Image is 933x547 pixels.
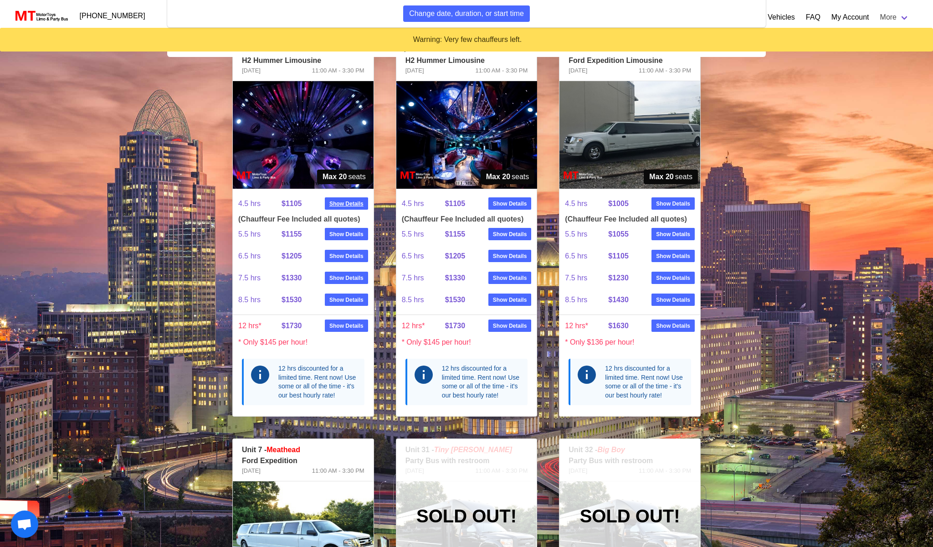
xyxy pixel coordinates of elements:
[402,215,532,223] h4: (Chauffeur Fee Included all quotes)
[649,171,673,182] strong: Max 20
[493,274,527,282] strong: Show Details
[402,289,445,311] span: 8.5 hrs
[605,364,686,400] div: 12 hrs discounted for a limited time. Rent now! Use some or all of the time - it's our best hourl...
[445,296,466,304] strong: $1530
[242,66,261,75] span: [DATE]
[233,81,374,189] img: 09%2002.jpg
[329,274,364,282] strong: Show Details
[565,315,608,337] span: 12 hrs*
[493,296,527,304] strong: Show Details
[559,337,700,348] p: * Only $136 per hour!
[475,66,528,75] span: 11:00 AM - 3:30 PM
[831,12,869,23] a: My Account
[282,322,302,330] strong: $1730
[569,66,587,75] span: [DATE]
[445,230,466,238] strong: $1155
[656,274,690,282] strong: Show Details
[608,322,629,330] strong: $1630
[656,252,690,260] strong: Show Details
[493,200,527,208] strong: Show Details
[402,315,445,337] span: 12 hrs*
[329,296,364,304] strong: Show Details
[565,215,695,223] h4: (Chauffeur Fee Included all quotes)
[238,193,282,215] span: 4.5 hrs
[445,274,466,282] strong: $1330
[608,274,629,282] strong: $1230
[242,55,364,66] p: H2 Hummer Limousine
[875,8,915,26] a: More
[608,296,629,304] strong: $1430
[329,252,364,260] strong: Show Details
[74,7,151,25] a: [PHONE_NUMBER]
[317,170,371,184] span: seats
[493,322,527,330] strong: Show Details
[445,322,466,330] strong: $1730
[656,322,690,330] strong: Show Details
[768,12,795,23] a: Vehicles
[402,267,445,289] span: 7.5 hrs
[238,267,282,289] span: 7.5 hrs
[608,200,629,207] strong: $1005
[559,81,700,189] img: 27%2001.jpg
[565,245,608,267] span: 6.5 hrs
[608,252,629,260] strong: $1105
[565,267,608,289] span: 7.5 hrs
[565,193,608,215] span: 4.5 hrs
[267,446,300,454] span: Meathead
[282,274,302,282] strong: $1330
[238,245,282,267] span: 6.5 hrs
[486,171,510,182] strong: Max 20
[238,289,282,311] span: 8.5 hrs
[233,337,374,348] p: * Only $145 per hour!
[409,8,524,19] span: Change date, duration, or start time
[806,12,820,23] a: FAQ
[656,296,690,304] strong: Show Details
[569,55,691,66] p: Ford Expedition Limousine
[11,511,38,538] div: Open chat
[442,364,523,400] div: 12 hrs discounted for a limited time. Rent now! Use some or all of the time - it's our best hourl...
[238,215,368,223] h4: (Chauffeur Fee Included all quotes)
[402,245,445,267] span: 6.5 hrs
[238,315,282,337] span: 12 hrs*
[238,223,282,245] span: 5.5 hrs
[242,455,364,466] p: Ford Expedition
[405,55,528,66] p: H2 Hummer Limousine
[445,252,466,260] strong: $1205
[656,230,690,238] strong: Show Details
[13,10,69,22] img: MotorToys Logo
[329,200,364,208] strong: Show Details
[312,466,364,475] span: 11:00 AM - 3:30 PM
[329,322,364,330] strong: Show Details
[644,170,698,184] span: seats
[445,200,466,207] strong: $1105
[282,200,302,207] strong: $1105
[403,5,530,22] button: Change date, duration, or start time
[312,66,364,75] span: 11:00 AM - 3:30 PM
[282,252,302,260] strong: $1205
[402,193,445,215] span: 4.5 hrs
[282,296,302,304] strong: $1530
[329,230,364,238] strong: Show Details
[278,364,359,400] div: 12 hrs discounted for a limited time. Rent now! Use some or all of the time - it's our best hourl...
[396,337,537,348] p: * Only $145 per hour!
[481,170,535,184] span: seats
[656,200,690,208] strong: Show Details
[396,81,537,189] img: 17%2002.jpg
[282,230,302,238] strong: $1155
[639,66,691,75] span: 11:00 AM - 3:30 PM
[7,35,928,45] div: Warning: Very few chauffeurs left.
[323,171,347,182] strong: Max 20
[405,66,424,75] span: [DATE]
[565,223,608,245] span: 5.5 hrs
[493,230,527,238] strong: Show Details
[402,223,445,245] span: 5.5 hrs
[242,444,364,455] p: Unit 7 -
[608,230,629,238] strong: $1055
[493,252,527,260] strong: Show Details
[242,466,261,475] span: [DATE]
[565,289,608,311] span: 8.5 hrs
